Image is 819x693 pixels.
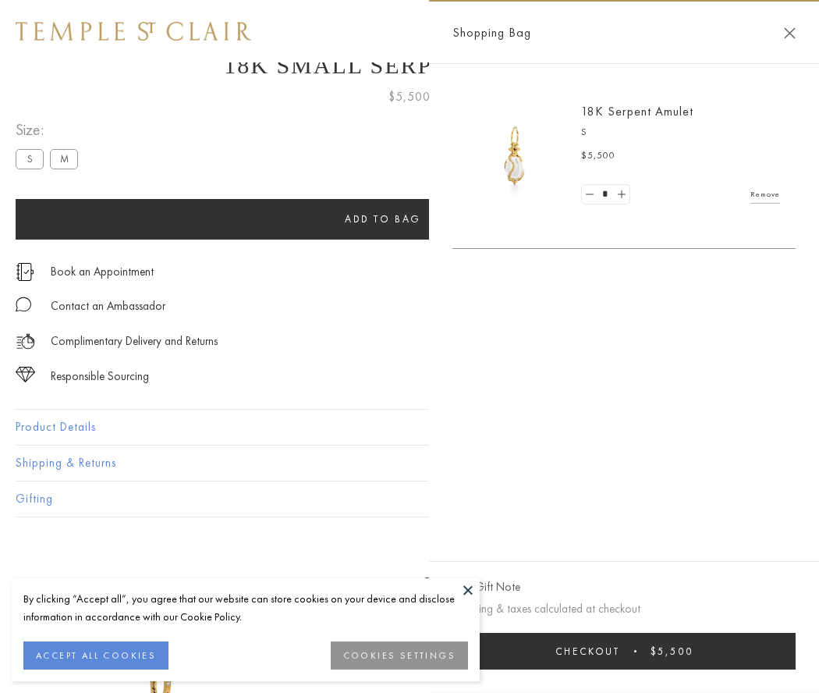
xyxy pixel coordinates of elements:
span: Shopping Bag [452,23,531,43]
button: Checkout $5,500 [452,633,796,670]
button: Product Details [16,410,803,445]
label: M [50,149,78,169]
button: Add to bag [16,199,750,240]
img: icon_sourcing.svg [16,367,35,382]
img: icon_appointment.svg [16,263,34,281]
span: $5,500 [581,148,615,164]
button: Shipping & Returns [16,446,803,481]
h1: 18K Small Serpent Amulet [16,52,803,79]
h3: You May Also Like [39,573,780,598]
span: $5,500 [388,87,431,107]
img: P51836-E11SERPPV [468,109,562,203]
button: Gifting [16,482,803,517]
img: icon_delivery.svg [16,332,35,351]
span: Checkout [555,645,620,658]
div: Contact an Ambassador [51,297,165,316]
p: S [581,125,780,140]
p: Shipping & taxes calculated at checkout [452,599,796,619]
button: COOKIES SETTINGS [331,641,468,670]
a: Set quantity to 0 [582,185,597,204]
button: Add Gift Note [452,577,520,597]
button: Close Shopping Bag [784,27,796,39]
label: S [16,149,44,169]
a: Book an Appointment [51,263,154,280]
span: Add to bag [345,212,421,226]
img: Temple St. Clair [16,22,251,41]
a: Remove [750,186,780,203]
img: MessageIcon-01_2.svg [16,297,31,312]
span: $5,500 [651,645,693,658]
button: ACCEPT ALL COOKIES [23,641,168,670]
p: Complimentary Delivery and Returns [51,332,218,351]
div: Responsible Sourcing [51,367,149,386]
span: Size: [16,117,84,143]
a: 18K Serpent Amulet [581,103,693,119]
a: Set quantity to 2 [613,185,629,204]
div: By clicking “Accept all”, you agree that our website can store cookies on your device and disclos... [23,590,468,626]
